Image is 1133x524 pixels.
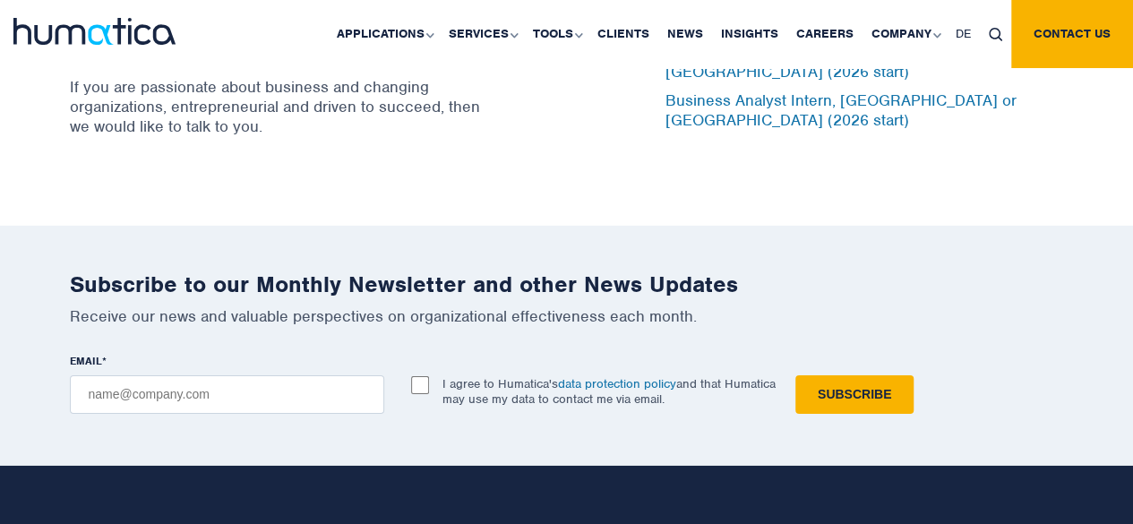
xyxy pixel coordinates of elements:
input: I agree to Humatica'sdata protection policyand that Humatica may use my data to contact me via em... [411,376,429,394]
span: EMAIL [70,354,102,368]
input: name@company.com [70,375,384,414]
h2: Subscribe to our Monthly Newsletter and other News Updates [70,271,1064,298]
span: DE [956,26,971,41]
img: search_icon [989,28,1002,41]
p: I agree to Humatica's and that Humatica may use my data to contact me via email. [442,376,776,407]
p: If you are passionate about business and changing organizations, entrepreneurial and driven to su... [70,77,486,136]
img: logo [13,18,176,45]
input: Subscribe [795,375,914,414]
p: Receive our news and valuable perspectives on organizational effectiveness each month. [70,306,1064,326]
a: data protection policy [558,376,676,391]
a: Business Analyst Intern, [GEOGRAPHIC_DATA] or [GEOGRAPHIC_DATA] (2026 start) [665,90,1017,130]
